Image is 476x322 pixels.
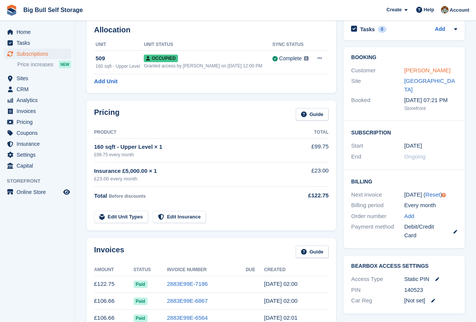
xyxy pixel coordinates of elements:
th: Sync Status [272,39,312,51]
div: 509 [96,54,144,63]
td: £23.00 [292,162,328,187]
th: Amount [94,264,134,276]
time: 2025-07-15 01:01:07 UTC [264,314,298,321]
a: menu [4,84,71,95]
span: Analytics [17,95,62,105]
div: PIN [351,286,404,295]
span: Storefront [7,177,75,185]
img: stora-icon-8386f47178a22dfd0bd8f6a31ec36ba5ce8667c1dd55bd0f319d3a0aa187defe.svg [6,5,17,16]
a: menu [4,95,71,105]
td: £122.75 [94,276,134,293]
span: Online Store [17,187,62,197]
a: 2883E99E-6564 [167,314,208,321]
span: Paid [134,314,148,322]
div: Storefront [404,105,457,112]
th: Due [246,264,264,276]
th: Unit [94,39,144,51]
span: Help [424,6,434,14]
a: menu [4,139,71,149]
div: Complete [279,55,302,63]
div: 160 sqft - Upper Level [96,63,144,70]
a: 2883E99E-6867 [167,298,208,304]
div: £23.00 every month [94,175,292,183]
div: Debit/Credit Card [404,223,457,240]
h2: Invoices [94,246,124,258]
a: menu [4,73,71,84]
a: Preview store [62,188,71,197]
span: Paid [134,281,148,288]
th: Total [292,127,328,139]
img: Mike Llewellen Palmer [441,6,449,14]
div: End [351,153,404,161]
div: Booked [351,96,404,112]
div: Every month [404,201,457,210]
span: Create [386,6,401,14]
a: Guide [296,108,329,121]
div: [DATE] 07:21 PM [404,96,457,105]
img: icon-info-grey-7440780725fd019a000dd9b08b2336e03edf1995a4989e88bcd33f0948082b44.svg [304,56,309,61]
td: £99.75 [292,138,328,162]
div: 160 sqft - Upper Level × 1 [94,143,292,151]
a: Big Bull Self Storage [20,4,86,16]
div: Customer [351,66,404,75]
th: Status [134,264,167,276]
span: Before discounts [109,194,146,199]
a: Reset [426,191,440,198]
th: Unit Status [144,39,272,51]
a: Edit Unit Types [94,211,148,223]
div: Access Type [351,275,404,284]
h2: BearBox Access Settings [351,263,457,269]
a: Add [435,25,445,34]
span: Sites [17,73,62,84]
div: Car Reg [351,296,404,305]
th: Created [264,264,329,276]
a: menu [4,117,71,127]
div: £99.75 every month [94,151,292,158]
h2: Subscription [351,128,457,136]
div: Order number [351,212,404,221]
span: Tasks [17,38,62,48]
h2: Pricing [94,108,120,121]
a: Edit Insurance [153,211,206,223]
a: menu [4,160,71,171]
span: Account [450,6,469,14]
a: menu [4,38,71,48]
div: Insurance £5,000.00 × 1 [94,167,292,175]
a: [GEOGRAPHIC_DATA] [404,78,455,93]
div: Tooltip anchor [440,192,447,198]
h2: Allocation [94,26,328,34]
span: Invoices [17,106,62,116]
a: menu [4,128,71,138]
h2: Billing [351,177,457,185]
time: 2025-08-15 01:00:12 UTC [264,298,298,304]
span: Insurance [17,139,62,149]
a: menu [4,187,71,197]
div: Next invoice [351,191,404,199]
td: £106.66 [94,293,134,310]
div: [DATE] ( ) [404,191,457,199]
th: Product [94,127,292,139]
span: Pricing [17,117,62,127]
a: menu [4,27,71,37]
span: Paid [134,298,148,305]
time: 2025-02-15 01:00:00 UTC [404,142,422,150]
span: Coupons [17,128,62,138]
a: Price increases NEW [17,60,71,69]
span: Total [94,192,107,199]
a: [PERSON_NAME] [404,67,450,73]
div: £122.75 [292,191,328,200]
a: menu [4,106,71,116]
span: Home [17,27,62,37]
h2: Booking [351,55,457,61]
div: [Not set] [404,296,457,305]
div: 0 [378,26,386,33]
a: Guide [296,246,329,258]
div: NEW [59,61,71,68]
th: Invoice Number [167,264,246,276]
a: Add [404,212,414,221]
a: 2883E99E-7186 [167,281,208,287]
a: menu [4,49,71,59]
span: CRM [17,84,62,95]
div: 140523 [404,286,457,295]
div: Static PIN [404,275,457,284]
